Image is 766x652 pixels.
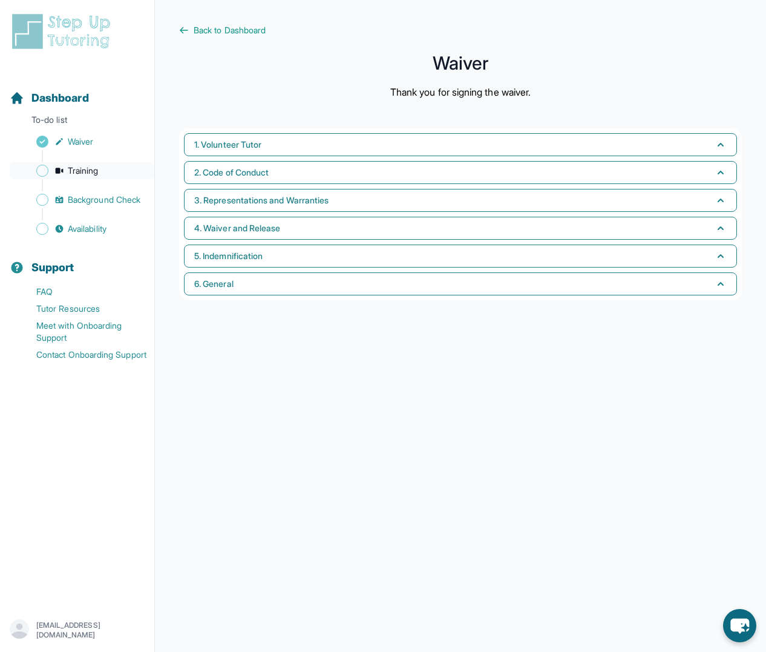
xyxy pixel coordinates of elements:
a: Back to Dashboard [179,24,742,36]
a: Availability [10,220,154,237]
span: Dashboard [31,90,89,107]
p: [EMAIL_ADDRESS][DOMAIN_NAME] [36,621,145,640]
button: 5. Indemnification [184,245,737,268]
p: Thank you for signing the waiver. [390,85,531,99]
a: Waiver [10,133,154,150]
a: Training [10,162,154,179]
a: FAQ [10,283,154,300]
a: Contact Onboarding Support [10,346,154,363]
button: Dashboard [5,70,149,111]
button: 1. Volunteer Tutor [184,133,737,156]
span: 6. General [194,278,234,290]
a: Dashboard [10,90,89,107]
span: 5. Indemnification [194,250,263,262]
img: logo [10,12,117,51]
button: 4. Waiver and Release [184,217,737,240]
button: 2. Code of Conduct [184,161,737,184]
a: Meet with Onboarding Support [10,317,154,346]
h1: Waiver [179,56,742,70]
a: Background Check [10,191,154,208]
p: To-do list [5,114,149,131]
button: Support [5,240,149,281]
span: 4. Waiver and Release [194,222,280,234]
span: Support [31,259,74,276]
button: [EMAIL_ADDRESS][DOMAIN_NAME] [10,619,145,641]
span: Training [68,165,99,177]
button: 3. Representations and Warranties [184,189,737,212]
span: Waiver [68,136,93,148]
span: 2. Code of Conduct [194,166,269,179]
span: Back to Dashboard [194,24,266,36]
button: chat-button [723,609,756,642]
span: Availability [68,223,106,235]
button: 6. General [184,272,737,295]
span: 3. Representations and Warranties [194,194,329,206]
a: Tutor Resources [10,300,154,317]
span: Background Check [68,194,140,206]
span: 1. Volunteer Tutor [194,139,261,151]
